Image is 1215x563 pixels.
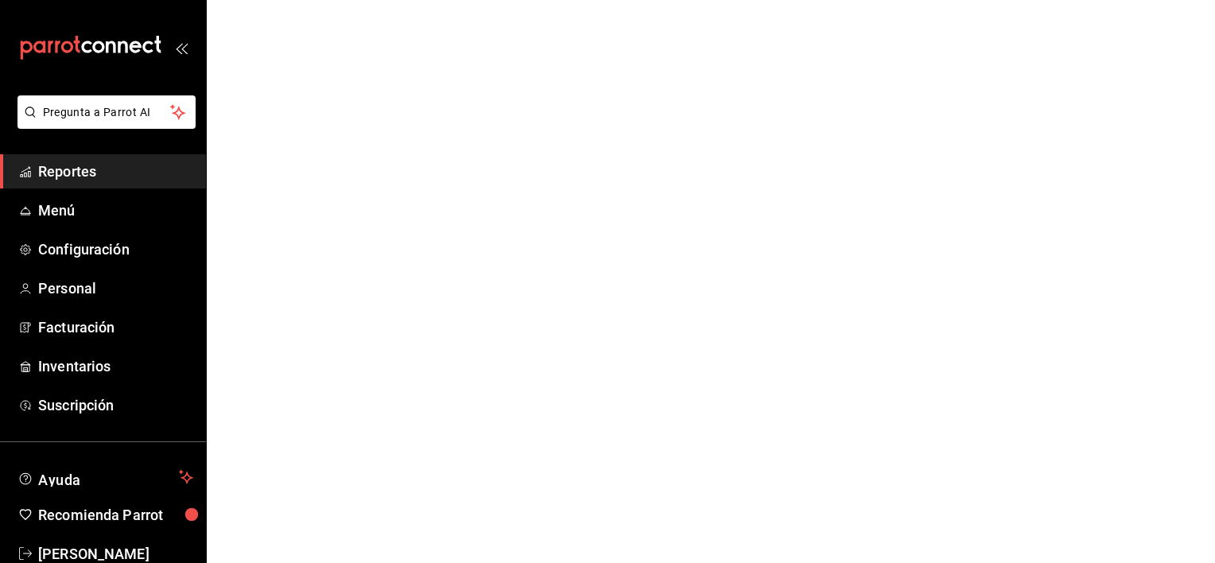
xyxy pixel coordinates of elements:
[38,355,193,377] span: Inventarios
[38,316,193,338] span: Facturación
[38,239,193,260] span: Configuración
[38,468,173,487] span: Ayuda
[38,200,193,221] span: Menú
[17,95,196,129] button: Pregunta a Parrot AI
[38,161,193,182] span: Reportes
[11,115,196,132] a: Pregunta a Parrot AI
[43,104,171,121] span: Pregunta a Parrot AI
[175,41,188,54] button: open_drawer_menu
[38,278,193,299] span: Personal
[38,394,193,416] span: Suscripción
[38,504,193,526] span: Recomienda Parrot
